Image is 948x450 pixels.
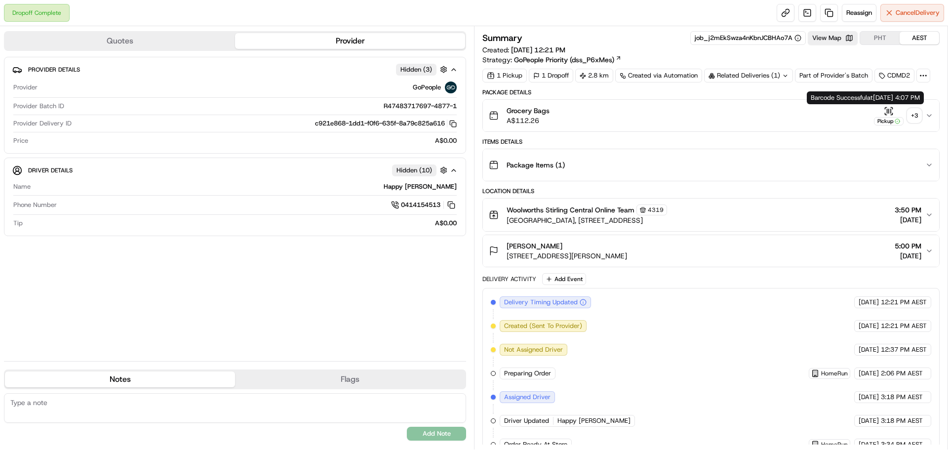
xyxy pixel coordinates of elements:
div: Pickup [874,117,904,125]
button: [PERSON_NAME][STREET_ADDRESS][PERSON_NAME]5:00 PM[DATE] [483,235,939,267]
div: A$0.00 [27,219,457,228]
button: c921e868-1dd1-f0f6-635f-8a79c825a616 [315,119,457,128]
span: Delivery Timing Updated [504,298,578,307]
div: Items Details [482,138,940,146]
span: Hidden ( 3 ) [400,65,432,74]
span: Package Items ( 1 ) [507,160,565,170]
span: 3:34 PM AEST [881,440,923,449]
span: [DATE] [859,322,879,330]
span: Preparing Order [504,369,551,378]
span: Tip [13,219,23,228]
h3: Summary [482,34,522,42]
button: Driver DetailsHidden (10) [12,162,458,178]
span: A$0.00 [435,136,457,145]
button: PHT [860,32,900,44]
div: Strategy: [482,55,622,65]
span: Provider Details [28,66,80,74]
a: GoPeople Priority (dss_P6xMes) [514,55,622,65]
button: Pickup [874,106,904,125]
button: Notes [5,371,235,387]
span: 12:21 PM AEST [881,322,927,330]
span: Provider [13,83,38,92]
span: Price [13,136,28,145]
span: Phone Number [13,201,57,209]
span: Created: [482,45,565,55]
span: Provider Delivery ID [13,119,72,128]
span: [DATE] [859,345,879,354]
span: GoPeople Priority (dss_P6xMes) [514,55,614,65]
div: Related Deliveries (1) [704,69,793,82]
button: View Map [808,31,858,45]
span: Not Assigned Driver [504,345,563,354]
button: Add Event [542,273,586,285]
button: Provider DetailsHidden (3) [12,61,458,78]
span: [DATE] [859,440,879,449]
span: 0414154513 [401,201,440,209]
span: Assigned Driver [504,393,551,402]
div: + 3 [908,109,921,123]
span: 5:00 PM [895,241,921,251]
button: Pickup+3 [874,106,921,125]
span: [DATE] [859,393,879,402]
span: 3:50 PM [895,205,921,215]
span: Driver Updated [504,416,549,425]
span: [DATE] [895,251,921,261]
button: Package Items (1) [483,149,939,181]
span: Provider Batch ID [13,102,64,111]
span: 3:18 PM AEST [881,416,923,425]
button: Reassign [842,4,876,22]
span: [DATE] [895,215,921,225]
span: [DATE] [859,298,879,307]
button: AEST [900,32,939,44]
span: 4319 [648,206,664,214]
button: CancelDelivery [880,4,944,22]
button: Provider [235,33,465,49]
span: at [DATE] 4:07 PM [867,93,920,102]
button: Hidden (10) [392,164,450,176]
span: Cancel Delivery [896,8,940,17]
span: 12:37 PM AEST [881,345,927,354]
button: job_j2mEkSwza4nKbnJCBHAo7A [695,34,801,42]
span: 2:06 PM AEST [881,369,923,378]
span: [STREET_ADDRESS][PERSON_NAME] [507,251,627,261]
span: Hidden ( 10 ) [396,166,432,175]
span: Name [13,182,31,191]
span: HomeRun [821,441,848,449]
img: gopeople_logo.png [445,82,457,93]
span: Order Ready At Store [504,440,567,449]
button: Flags [235,371,465,387]
span: 12:21 PM AEST [881,298,927,307]
div: 2.8 km [575,69,613,82]
button: Hidden (3) [396,63,450,76]
div: 1 Dropoff [529,69,573,82]
div: Happy [PERSON_NAME] [35,182,457,191]
span: [DATE] [859,369,879,378]
div: Barcode Successful [807,91,924,104]
span: GoPeople [413,83,441,92]
span: Reassign [846,8,872,17]
span: A$112.26 [507,116,550,125]
span: [PERSON_NAME] [507,241,562,251]
div: Delivery Activity [482,275,536,283]
span: [DATE] [859,416,879,425]
span: Driver Details [28,166,73,174]
button: Woolworths Stirling Central Online Team4319[GEOGRAPHIC_DATA], [STREET_ADDRESS]3:50 PM[DATE] [483,199,939,231]
div: CDMD2 [874,69,914,82]
div: Location Details [482,187,940,195]
span: Grocery Bags [507,106,550,116]
span: [GEOGRAPHIC_DATA], [STREET_ADDRESS] [507,215,667,225]
span: Happy [PERSON_NAME] [557,416,631,425]
a: Created via Automation [615,69,702,82]
span: HomeRun [821,369,848,377]
span: [DATE] 12:21 PM [511,45,565,54]
a: 0414154513 [391,200,457,210]
div: 1 Pickup [482,69,527,82]
button: Quotes [5,33,235,49]
div: Package Details [482,88,940,96]
span: Woolworths Stirling Central Online Team [507,205,634,215]
span: 3:18 PM AEST [881,393,923,402]
span: R47483717697-4877-1 [384,102,457,111]
button: Grocery BagsA$112.26Pickup+3 [483,100,939,131]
